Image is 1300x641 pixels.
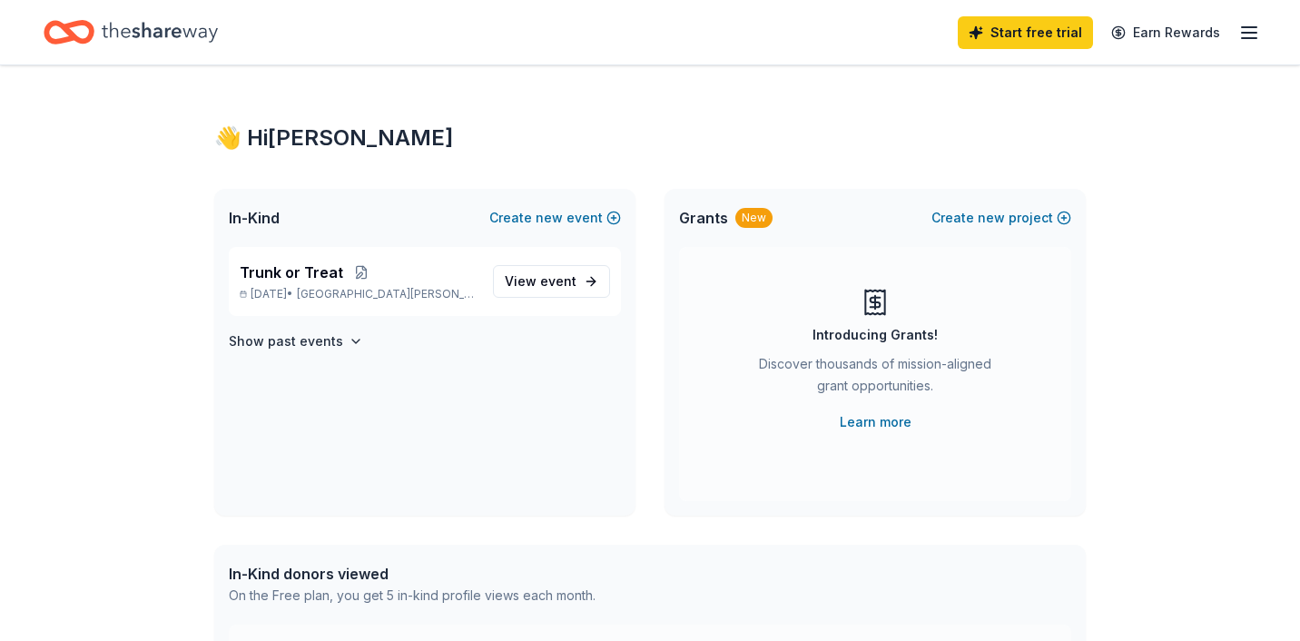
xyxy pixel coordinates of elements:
[229,330,363,352] button: Show past events
[229,563,596,585] div: In-Kind donors viewed
[958,16,1093,49] a: Start free trial
[931,207,1071,229] button: Createnewproject
[229,330,343,352] h4: Show past events
[240,261,343,283] span: Trunk or Treat
[214,123,1086,153] div: 👋 Hi [PERSON_NAME]
[978,207,1005,229] span: new
[840,411,911,433] a: Learn more
[540,273,576,289] span: event
[505,271,576,292] span: View
[489,207,621,229] button: Createnewevent
[752,353,999,404] div: Discover thousands of mission-aligned grant opportunities.
[44,11,218,54] a: Home
[1100,16,1231,49] a: Earn Rewards
[536,207,563,229] span: new
[229,585,596,606] div: On the Free plan, you get 5 in-kind profile views each month.
[229,207,280,229] span: In-Kind
[679,207,728,229] span: Grants
[735,208,773,228] div: New
[240,287,478,301] p: [DATE] •
[493,265,610,298] a: View event
[812,324,938,346] div: Introducing Grants!
[297,287,478,301] span: [GEOGRAPHIC_DATA][PERSON_NAME][GEOGRAPHIC_DATA]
